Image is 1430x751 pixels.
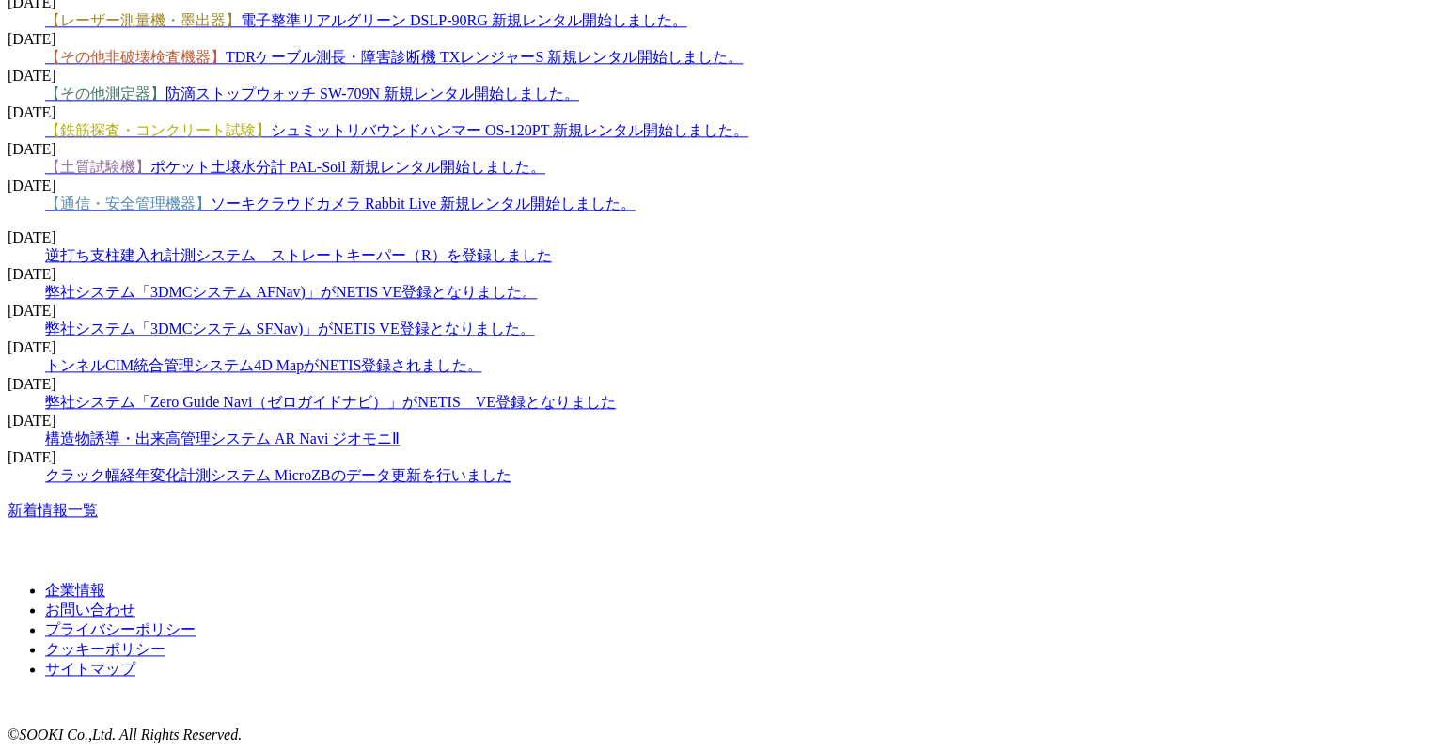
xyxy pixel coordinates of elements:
dt: [DATE] [8,413,1422,430]
a: お問い合わせ [45,602,135,618]
dt: [DATE] [8,104,1422,121]
a: サイトマップ [45,661,135,677]
a: 【鉄筋探査・コンクリート試験】シュミットリバウンドハンマー OS-120PT 新規レンタル開始しました。 [45,122,748,138]
a: トンネルCIM統合管理システム4D MapがNETIS登録されました。 [45,357,481,373]
a: 構造物誘導・出来高管理システム AR Navi ジオモニⅡ [45,430,400,446]
dt: [DATE] [8,68,1422,85]
a: 【土質試験機】ポケット土壌水分計 PAL-Soil 新規レンタル開始しました。 [45,159,545,175]
a: 弊社システム「3DMCシステム SFNav)」がNETIS VE登録となりました。 [45,321,535,336]
span: 【その他非破壊検査機器】 [45,49,226,65]
dt: [DATE] [8,178,1422,195]
a: クラック幅経年変化計測システム MicroZBのデータ更新を行いました [45,467,511,483]
span: 【レーザー測量機・墨出器】 [45,12,241,28]
a: 逆打ち支柱建入れ計測システム ストレートキーパー（R）を登録しました [45,247,552,263]
dt: [DATE] [8,266,1422,283]
dt: [DATE] [8,449,1422,466]
address: ©SOOKI Co.,Ltd. All Rights Reserved. [8,727,1422,743]
dt: [DATE] [8,31,1422,48]
span: 【鉄筋探査・コンクリート試験】 [45,122,271,138]
a: 【通信・安全管理機器】ソーキクラウドカメラ Rabbit Live 新規レンタル開始しました。 [45,196,636,211]
a: クッキーポリシー [45,641,165,657]
a: 【その他非破壊検査機器】TDRケーブル測長・障害診断機 TXレンジャーS 新規レンタル開始しました。 [45,49,743,65]
dt: [DATE] [8,303,1422,320]
dt: [DATE] [8,339,1422,356]
a: 企業情報 [45,582,105,598]
span: 【その他測定器】 [45,86,165,102]
a: 新着情報一覧 [8,502,98,518]
dt: [DATE] [8,229,1422,246]
span: 【土質試験機】 [45,159,150,175]
a: 【レーザー測量機・墨出器】電子整準リアルグリーン DSLP-90RG 新規レンタル開始しました。 [45,12,687,28]
dt: [DATE] [8,376,1422,393]
span: 【通信・安全管理機器】 [45,196,211,211]
a: 【その他測定器】防滴ストップウォッチ SW-709N 新規レンタル開始しました。 [45,86,579,102]
dt: [DATE] [8,141,1422,158]
a: 弊社システム「3DMCシステム AFNav)」がNETIS VE登録となりました。 [45,284,537,300]
a: プライバシーポリシー [45,621,196,637]
a: 弊社システム「Zero Guide Navi（ゼロガイドナビ）」がNETIS VE登録となりました [45,394,616,410]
